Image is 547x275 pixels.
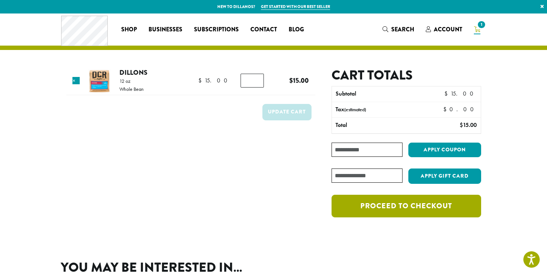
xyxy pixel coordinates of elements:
span: Shop [121,25,137,34]
span: $ [198,77,205,84]
bdi: 15.00 [198,77,231,84]
p: 12 oz [119,78,144,84]
img: Dillons [88,69,111,93]
th: Subtotal [332,86,421,102]
bdi: 15.00 [444,90,477,97]
th: Tax [332,102,437,117]
h2: Cart totals [332,67,481,83]
a: Get started with our best seller [261,4,330,10]
input: Product quantity [241,74,264,88]
span: Subscriptions [194,25,239,34]
span: $ [443,105,449,113]
a: Proceed to checkout [332,195,481,217]
button: Update cart [262,104,312,120]
span: $ [444,90,451,97]
span: Blog [289,25,304,34]
span: Contact [250,25,277,34]
button: Apply coupon [408,143,481,158]
small: (estimated) [344,106,366,113]
a: Shop [115,24,143,35]
span: $ [460,121,463,129]
span: $ [289,75,293,85]
th: Total [332,118,421,133]
bdi: 0.00 [443,105,477,113]
span: Account [434,25,462,34]
a: Search [377,23,420,35]
a: Remove this item [72,77,80,84]
button: Apply Gift Card [408,169,481,184]
span: Businesses [148,25,182,34]
bdi: 15.00 [460,121,477,129]
span: 1 [476,20,486,30]
p: Whole Bean [119,86,144,92]
span: Search [391,25,414,34]
a: Dillons [119,67,147,77]
bdi: 15.00 [289,75,309,85]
